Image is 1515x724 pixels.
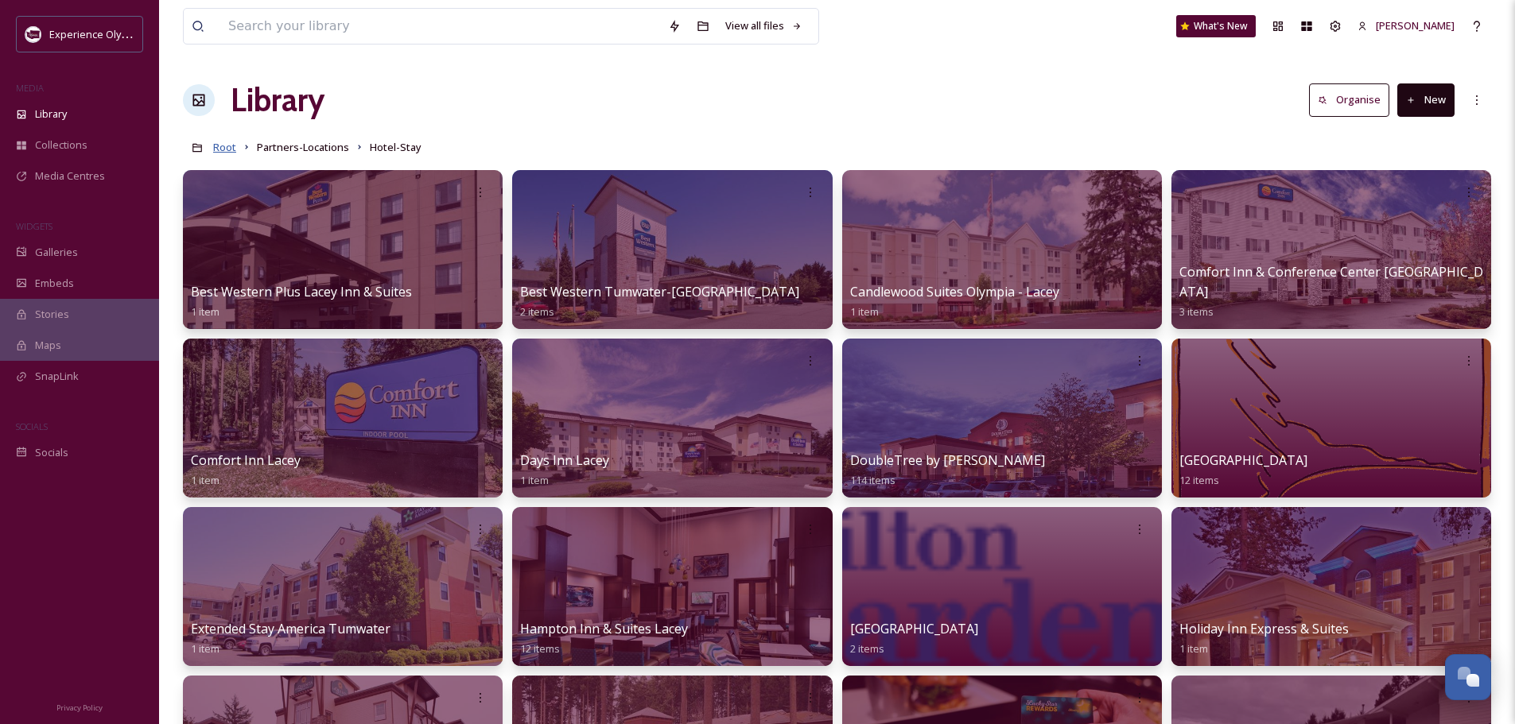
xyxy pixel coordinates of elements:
[520,285,799,319] a: Best Western Tumwater-[GEOGRAPHIC_DATA]2 items
[35,445,68,460] span: Socials
[16,82,44,94] span: MEDIA
[1350,10,1463,41] a: [PERSON_NAME]
[35,168,105,184] span: Media Centres
[370,137,421,157] a: Hotel-Stay
[520,304,554,319] span: 2 items
[35,106,67,122] span: Library
[850,620,978,637] span: [GEOGRAPHIC_DATA]
[220,9,660,44] input: Search your library
[191,285,412,319] a: Best Western Plus Lacey Inn & Suites1 item
[520,641,560,656] span: 12 items
[191,304,219,319] span: 1 item
[1179,304,1214,319] span: 3 items
[35,276,74,291] span: Embeds
[35,245,78,260] span: Galleries
[1179,453,1307,487] a: [GEOGRAPHIC_DATA]12 items
[191,620,390,637] span: Extended Stay America Tumwater
[1397,83,1455,116] button: New
[191,641,219,656] span: 1 item
[257,140,349,154] span: Partners-Locations
[850,641,884,656] span: 2 items
[213,137,236,157] a: Root
[850,283,1059,300] span: Candlewood Suites Olympia - Lacey
[257,137,349,157] a: Partners-Locations
[1179,641,1208,656] span: 1 item
[520,621,688,656] a: Hampton Inn & Suites Lacey12 items
[520,453,609,487] a: Days Inn Lacey1 item
[1179,451,1307,469] span: [GEOGRAPHIC_DATA]
[35,307,69,322] span: Stories
[850,285,1059,319] a: Candlewood Suites Olympia - Lacey1 item
[850,621,978,656] a: [GEOGRAPHIC_DATA]2 items
[191,473,219,487] span: 1 item
[850,451,1045,469] span: DoubleTree by [PERSON_NAME]
[370,140,421,154] span: Hotel-Stay
[1179,263,1483,300] span: Comfort Inn & Conference Center [GEOGRAPHIC_DATA]
[1179,473,1219,487] span: 12 items
[1179,621,1349,656] a: Holiday Inn Express & Suites1 item
[56,697,103,716] a: Privacy Policy
[850,304,879,319] span: 1 item
[1445,654,1491,700] button: Open Chat
[35,338,61,353] span: Maps
[191,621,390,656] a: Extended Stay America Tumwater1 item
[1179,620,1349,637] span: Holiday Inn Express & Suites
[520,473,549,487] span: 1 item
[56,703,103,713] span: Privacy Policy
[191,451,301,469] span: Comfort Inn Lacey
[35,369,79,384] span: SnapLink
[520,620,688,637] span: Hampton Inn & Suites Lacey
[1309,83,1389,116] button: Organise
[520,283,799,300] span: Best Western Tumwater-[GEOGRAPHIC_DATA]
[16,420,48,432] span: SOCIALS
[25,26,41,42] img: download.jpeg
[1176,15,1256,37] a: What's New
[35,137,87,153] span: Collections
[191,283,412,300] span: Best Western Plus Lacey Inn & Suites
[231,76,324,124] a: Library
[717,10,810,41] a: View all files
[49,26,144,41] span: Experience Olympia
[1376,18,1455,33] span: [PERSON_NAME]
[520,451,609,469] span: Days Inn Lacey
[213,140,236,154] span: Root
[16,220,52,232] span: WIDGETS
[850,453,1045,487] a: DoubleTree by [PERSON_NAME]114 items
[1309,83,1397,116] a: Organise
[1179,265,1483,319] a: Comfort Inn & Conference Center [GEOGRAPHIC_DATA]3 items
[191,453,301,487] a: Comfort Inn Lacey1 item
[850,473,895,487] span: 114 items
